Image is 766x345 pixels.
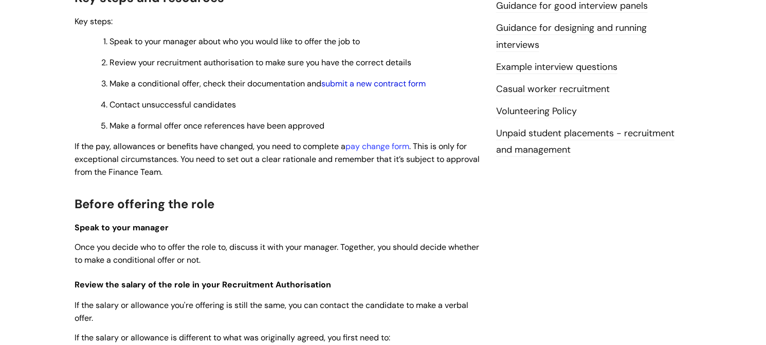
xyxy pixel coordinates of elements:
a: submit a new contract form [321,78,426,89]
a: Unpaid student placements - recruitment and management [496,127,674,157]
span: Review the salary of the role in your Recruitment Authorisation [75,279,331,290]
span: Speak to your manager about who you would like to offer the job to [110,36,360,47]
a: Volunteering Policy [496,105,577,118]
a: pay change form [345,141,409,152]
a: Casual worker recruitment [496,83,610,96]
span: Review your recruitment authorisation to make sure you have the correct details [110,57,411,68]
span: Make a conditional offer, check their documentation and [110,78,426,89]
span: Contact unsuccessful candidates [110,99,236,110]
span: Before offering the role [75,196,214,212]
span: If the salary or allowance is different to what was originally agreed, you first need to: [75,332,390,343]
span: Speak to your manager [75,222,169,233]
span: If the salary or allowance you're offering is still the same, you can contact the candidate to ma... [75,300,468,323]
a: Example interview questions [496,61,617,74]
span: Once you decide who to offer the role to, discuss it with your manager. Together, you should deci... [75,242,479,265]
span: If the pay, allowances or benefits have changed, you need to complete a . This is only for except... [75,141,480,177]
a: Guidance for designing and running interviews [496,22,647,51]
span: Make a formal offer once references have been approved [110,120,324,131]
span: Key steps: [75,16,113,27]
